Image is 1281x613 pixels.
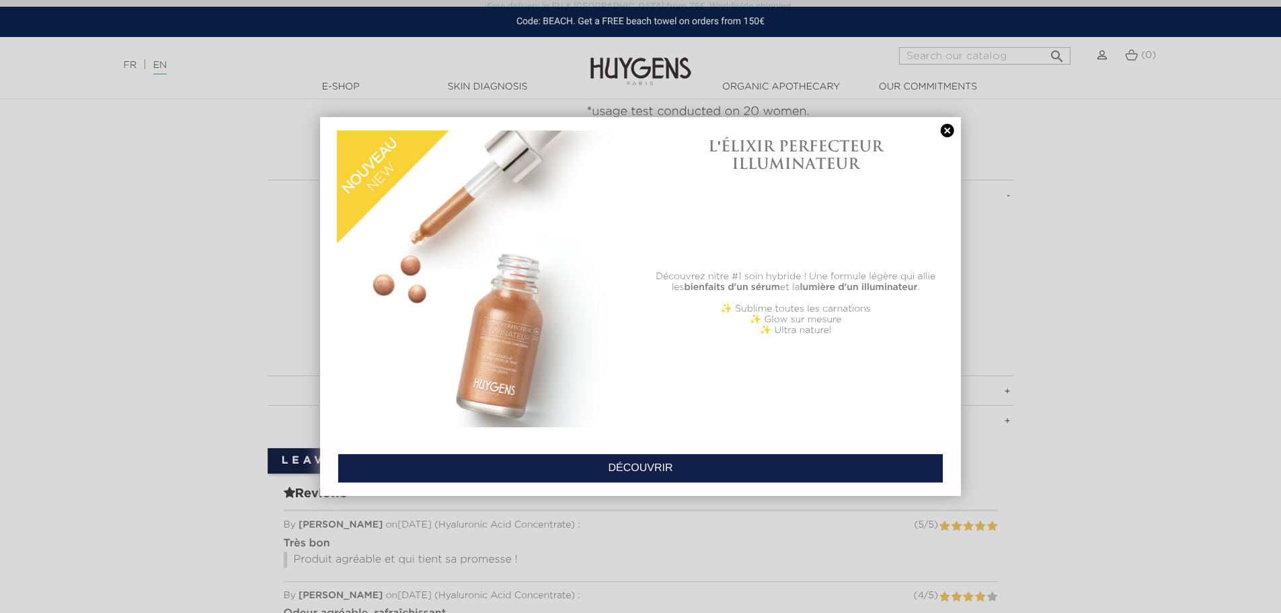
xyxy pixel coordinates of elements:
p: ✨ Glow sur mesure [648,314,944,325]
p: Découvrez nitre #1 soin hybride ! Une formule légère qui allie les et la . [648,271,944,293]
b: bienfaits d'un sérum [684,283,780,292]
a: DÉCOUVRIR [338,454,943,483]
b: lumière d'un illuminateur [800,283,918,292]
p: ✨ Ultra naturel [648,325,944,336]
p: ✨ Sublime toutes les carnations [648,303,944,314]
h1: L'ÉLIXIR PERFECTEUR ILLUMINATEUR [648,137,944,173]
